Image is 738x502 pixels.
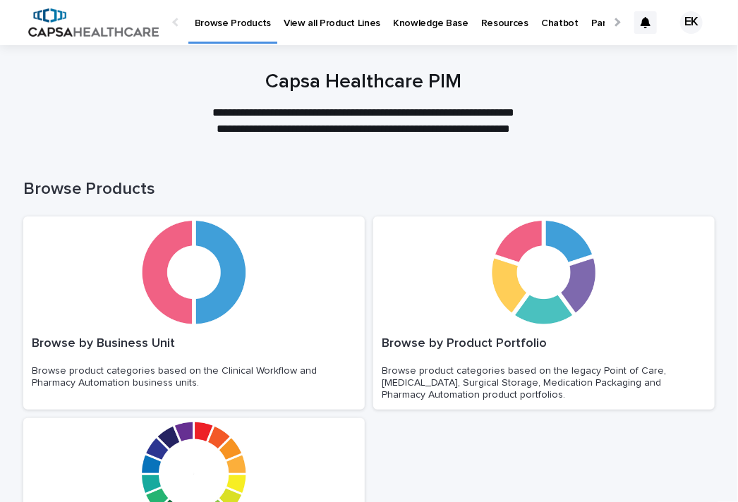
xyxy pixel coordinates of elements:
[373,216,715,410] a: Browse by Product PortfolioBrowse product categories based on the legacy Point of Care, [MEDICAL_...
[23,179,715,200] h1: Browse Products
[23,216,365,410] a: Browse by Business UnitBrowse product categories based on the Clinical Workflow and Pharmacy Auto...
[382,365,706,400] p: Browse product categories based on the legacy Point of Care, [MEDICAL_DATA], Surgical Storage, Me...
[382,336,706,352] p: Browse by Product Portfolio
[32,365,356,389] p: Browse product categories based on the Clinical Workflow and Pharmacy Automation business units.
[680,11,703,34] div: EK
[18,71,710,94] h1: Capsa Healthcare PIM
[32,336,356,352] p: Browse by Business Unit
[28,8,159,37] img: B5p4sRfuTuC72oLToeu7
